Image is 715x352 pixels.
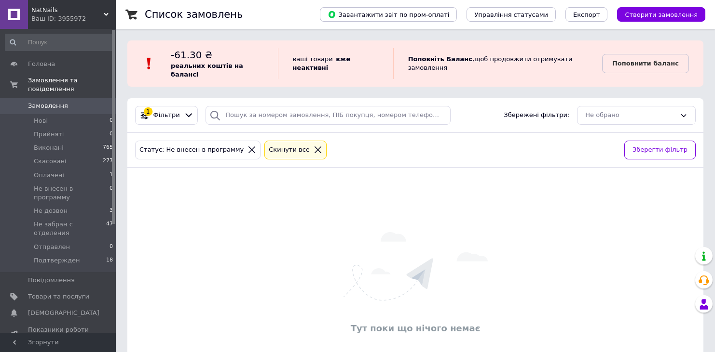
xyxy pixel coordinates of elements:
[28,276,75,285] span: Повідомлення
[34,117,48,125] span: Нові
[145,9,243,20] h1: Список замовлень
[110,130,113,139] span: 0
[103,157,113,166] span: 277
[28,60,55,68] span: Головна
[110,184,113,202] span: 0
[607,11,705,18] a: Створити замовлення
[617,7,705,22] button: Створити замовлення
[632,145,687,155] span: Зберегти фільтр
[103,143,113,152] span: 765
[110,171,113,180] span: 1
[408,55,472,63] b: Поповніть Баланс
[34,207,68,215] span: Не дозвон
[31,14,116,23] div: Ваш ID: 3955972
[171,49,212,61] span: -61.30 ₴
[504,111,569,120] span: Збережені фільтри:
[28,326,89,343] span: Показники роботи компанії
[34,157,67,166] span: Скасовані
[110,243,113,251] span: 0
[474,11,548,18] span: Управління статусами
[602,54,689,73] a: Поповнити баланс
[34,171,64,180] span: Оплачені
[5,34,114,51] input: Пошук
[625,11,698,18] span: Створити замовлення
[31,6,104,14] span: NatNails
[132,322,699,334] div: Тут поки що нічого немає
[34,143,64,152] span: Виконані
[106,220,113,237] span: 47
[28,102,68,110] span: Замовлення
[573,11,600,18] span: Експорт
[612,60,679,67] b: Поповнити баланс
[34,184,110,202] span: Не внесен в программу
[34,256,80,265] span: Подтвержден
[565,7,608,22] button: Експорт
[624,141,696,159] button: Зберегти фільтр
[267,145,312,155] div: Cкинути все
[110,207,113,215] span: 3
[28,309,99,317] span: [DEMOGRAPHIC_DATA]
[106,256,113,265] span: 18
[153,111,180,120] span: Фільтри
[34,243,70,251] span: Отправлен
[467,7,556,22] button: Управління статусами
[278,48,393,79] div: ваші товари
[206,106,451,125] input: Пошук за номером замовлення, ПІБ покупця, номером телефону, Email, номером накладної
[320,7,457,22] button: Завантажити звіт по пром-оплаті
[34,220,106,237] span: Не забран с отделения
[137,145,246,155] div: Статус: Не внесен в программу
[171,62,243,78] b: реальних коштів на балансі
[34,130,64,139] span: Прийняті
[585,110,676,120] div: Не обрано
[328,10,449,19] span: Завантажити звіт по пром-оплаті
[142,56,156,71] img: :exclamation:
[144,107,152,116] div: 1
[110,117,113,125] span: 0
[28,292,89,301] span: Товари та послуги
[28,76,116,93] span: Замовлення та повідомлення
[393,48,602,79] div: , щоб продовжити отримувати замовлення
